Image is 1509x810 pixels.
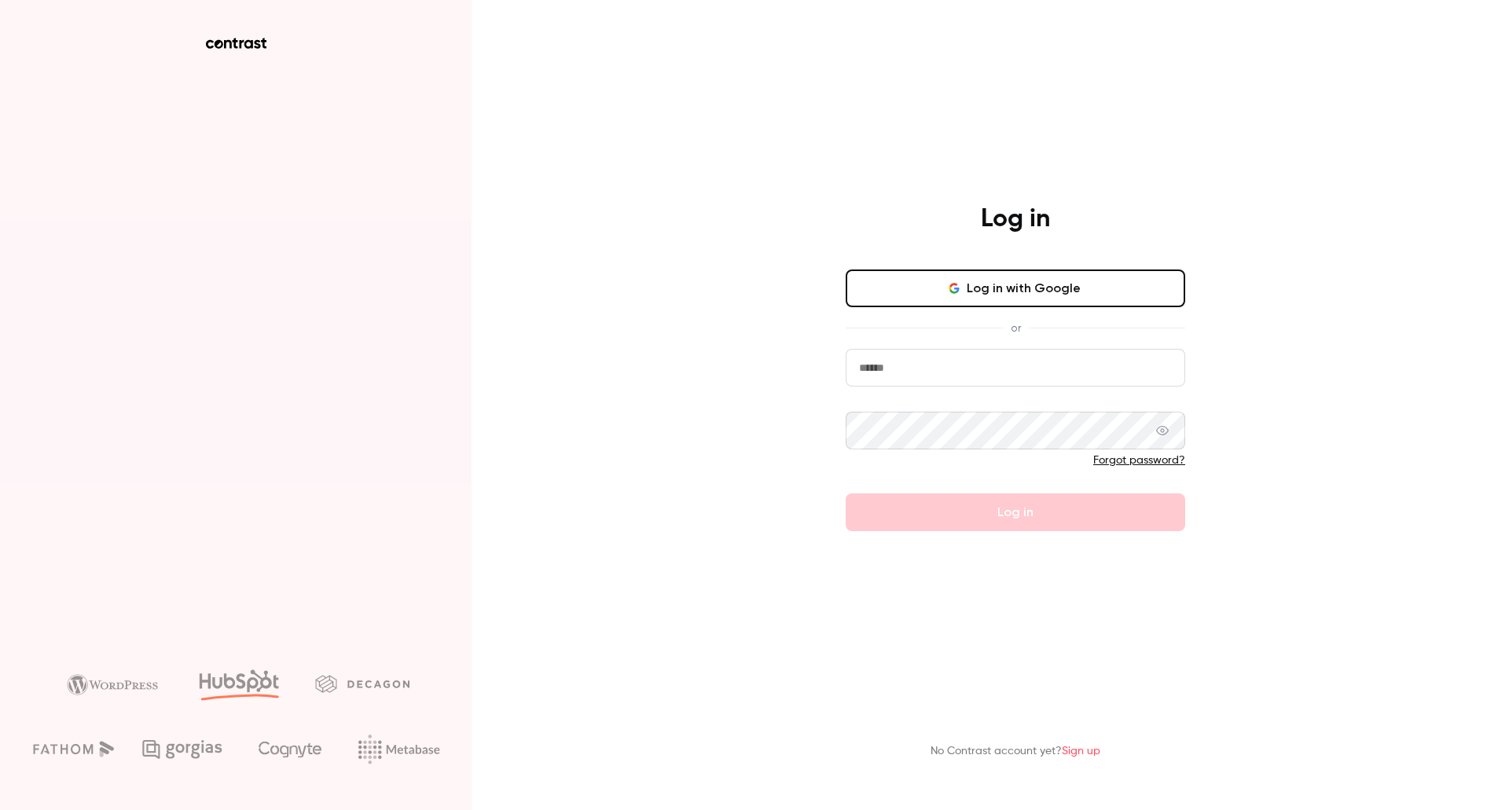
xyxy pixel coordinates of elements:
button: Log in with Google [846,269,1185,307]
img: decagon [315,675,409,692]
a: Sign up [1062,746,1100,757]
a: Forgot password? [1093,455,1185,466]
p: No Contrast account yet? [931,743,1100,760]
h4: Log in [981,203,1050,235]
span: or [1003,320,1029,336]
